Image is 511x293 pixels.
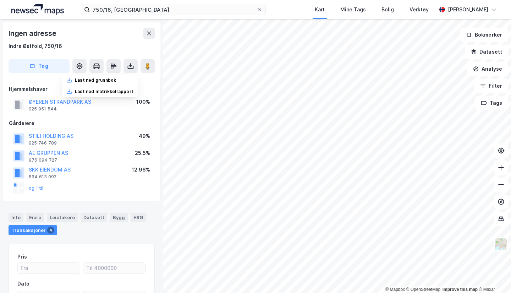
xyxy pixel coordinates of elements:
a: OpenStreetMap [406,287,441,292]
div: Bolig [381,5,394,14]
div: 4 [47,227,54,234]
div: Datasett [81,213,107,222]
div: Info [9,213,23,222]
div: Bygg [110,213,128,222]
button: Bokmerker [460,28,508,42]
div: 49% [139,132,150,140]
div: 12.96% [132,166,150,174]
div: [PERSON_NAME] [448,5,488,14]
img: Z [494,238,508,251]
a: Improve this map [443,287,478,292]
button: Datasett [465,45,508,59]
div: Mine Tags [340,5,366,14]
div: Gårdeiere [9,119,154,127]
div: 925 951 544 [29,106,57,112]
div: ESG [131,213,146,222]
div: 25.5% [135,149,150,157]
input: Søk på adresse, matrikkel, gårdeiere, leietakere eller personer [90,4,257,15]
div: 925 746 789 [29,140,57,146]
div: Last ned grunnbok [75,77,116,83]
div: Dato [17,280,29,288]
div: Last ned matrikkelrapport [75,89,133,94]
div: 976 094 727 [29,157,57,163]
button: Filter [474,79,508,93]
button: Tags [475,96,508,110]
input: Fra [18,263,80,273]
div: Indre Østfold, 750/16 [9,42,62,50]
div: Leietakere [47,213,78,222]
div: Transaksjoner [9,225,57,235]
a: Mapbox [385,287,405,292]
img: logo.a4113a55bc3d86da70a041830d287a7e.svg [11,4,64,15]
div: Hjemmelshaver [9,85,154,93]
input: Til 4000000 [83,263,145,273]
button: Tag [9,59,70,73]
div: 100% [136,98,150,106]
div: Kart [315,5,325,14]
button: Analyse [467,62,508,76]
div: Verktøy [410,5,429,14]
div: Ingen adresse [9,28,57,39]
div: Eiere [26,213,44,222]
div: 894 613 092 [29,174,56,180]
iframe: Chat Widget [476,259,511,293]
div: Kontrollprogram for chat [476,259,511,293]
div: Pris [17,253,27,261]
